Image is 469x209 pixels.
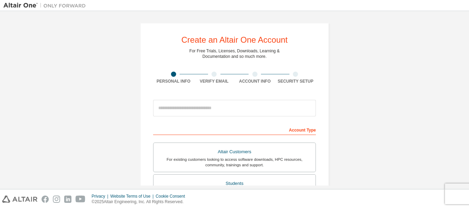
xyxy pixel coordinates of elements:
div: For Free Trials, Licenses, Downloads, Learning & Documentation and so much more. [190,48,280,59]
p: © 2025 Altair Engineering, Inc. All Rights Reserved. [92,199,189,205]
div: Account Info [235,79,275,84]
div: Verify Email [194,79,235,84]
div: Students [158,179,311,188]
img: youtube.svg [76,196,85,203]
div: Privacy [92,194,110,199]
div: Altair Customers [158,147,311,157]
img: linkedin.svg [64,196,71,203]
img: altair_logo.svg [2,196,37,203]
img: facebook.svg [42,196,49,203]
div: Account Type [153,124,316,135]
div: Security Setup [275,79,316,84]
div: Cookie Consent [156,194,189,199]
img: Altair One [3,2,89,9]
div: For existing customers looking to access software downloads, HPC resources, community, trainings ... [158,157,311,168]
img: instagram.svg [53,196,60,203]
div: Personal Info [153,79,194,84]
div: Website Terms of Use [110,194,156,199]
div: Create an Altair One Account [181,36,288,44]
